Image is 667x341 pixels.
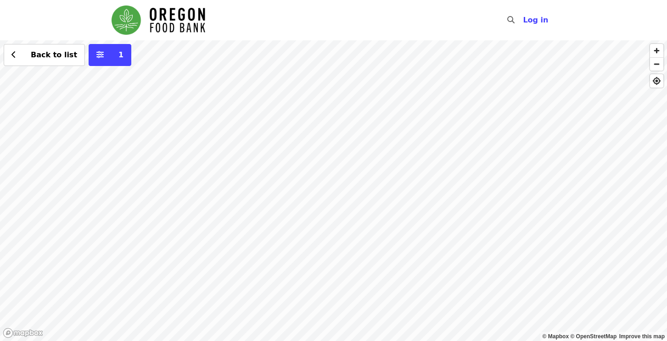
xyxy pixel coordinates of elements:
a: Mapbox [543,333,569,340]
img: Oregon Food Bank - Home [112,5,205,35]
span: Back to list [31,50,77,59]
span: Log in [523,16,548,24]
input: Search [520,9,527,31]
button: Zoom Out [650,57,663,71]
button: More filters (1 selected) [89,44,131,66]
button: Find My Location [650,74,663,88]
a: Mapbox logo [3,328,43,338]
i: sliders-h icon [96,50,104,59]
button: Back to list [4,44,85,66]
a: Map feedback [619,333,665,340]
span: 1 [118,50,123,59]
i: search icon [507,16,515,24]
i: chevron-left icon [11,50,16,59]
button: Zoom In [650,44,663,57]
button: Log in [516,11,555,29]
a: OpenStreetMap [570,333,617,340]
